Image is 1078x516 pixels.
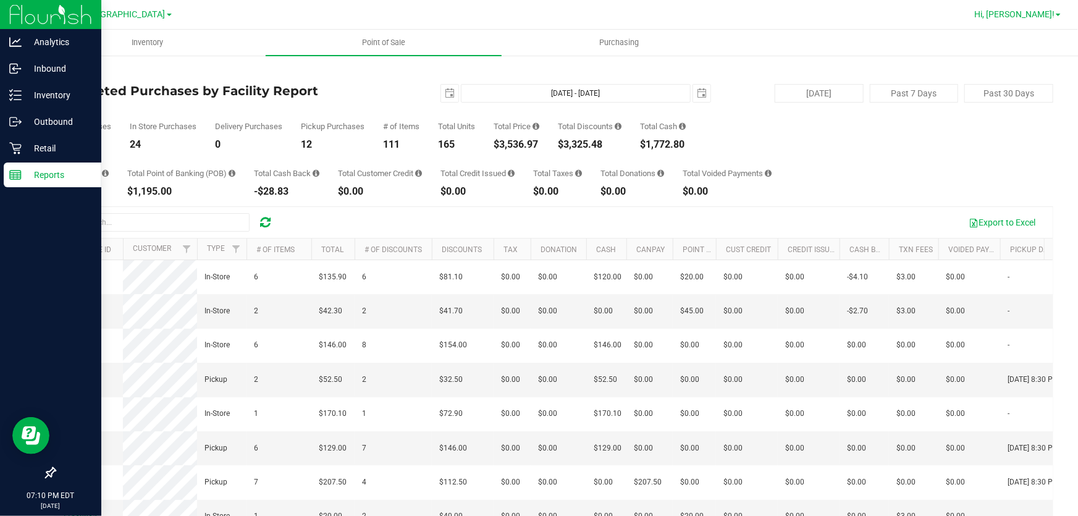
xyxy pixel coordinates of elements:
div: # of Items [383,122,419,130]
span: $0.00 [946,374,965,386]
span: $0.00 [847,408,866,420]
span: $32.50 [439,374,463,386]
div: Pickup Purchases [301,122,364,130]
span: $0.00 [896,374,916,386]
a: Point of Banking (POB) [683,245,770,254]
span: $146.00 [319,339,347,351]
a: # of Items [256,245,295,254]
div: $0.00 [440,187,515,197]
div: Total Taxes [533,169,582,177]
span: Pickup [204,442,227,454]
inline-svg: Outbound [9,116,22,128]
span: $0.00 [946,476,965,488]
span: $0.00 [723,408,743,420]
span: $0.00 [896,339,916,351]
span: $0.00 [785,442,804,454]
span: $0.00 [538,271,557,283]
span: $146.00 [439,442,467,454]
span: $0.00 [680,442,699,454]
a: Customer [133,244,171,253]
div: 24 [130,140,196,150]
div: Total Cash Back [254,169,319,177]
a: Txn Fees [899,245,933,254]
span: $0.00 [501,476,520,488]
a: Cust Credit [726,245,771,254]
span: $0.00 [538,408,557,420]
span: $0.00 [680,339,699,351]
span: $0.00 [723,271,743,283]
button: Past 30 Days [964,84,1053,103]
button: Export to Excel [961,212,1043,233]
span: $0.00 [723,476,743,488]
span: In-Store [204,408,230,420]
div: -$28.83 [254,187,319,197]
i: Sum of all account credit issued for all refunds from returned purchases in the date range. [508,169,515,177]
button: Past 7 Days [870,84,959,103]
span: $0.00 [501,374,520,386]
span: $0.00 [946,305,965,317]
span: In-Store [204,339,230,351]
span: $0.00 [634,374,653,386]
a: Purchasing [502,30,738,56]
span: $170.10 [594,408,621,420]
span: $154.00 [439,339,467,351]
span: $0.00 [946,339,965,351]
button: [DATE] [775,84,864,103]
span: 6 [254,339,258,351]
span: $41.70 [439,305,463,317]
i: Sum of the total prices of all purchases in the date range. [533,122,539,130]
span: $0.00 [785,408,804,420]
p: Reports [22,167,96,182]
span: $129.00 [319,442,347,454]
span: $0.00 [723,305,743,317]
span: In-Store [204,305,230,317]
div: 165 [438,140,475,150]
span: $120.00 [594,271,621,283]
span: [GEOGRAPHIC_DATA] [81,9,166,20]
a: Type [207,244,225,253]
span: $52.50 [319,374,342,386]
span: Hi, [PERSON_NAME]! [974,9,1055,19]
i: Sum of the total taxes for all purchases in the date range. [575,169,582,177]
span: 4 [362,476,366,488]
span: [DATE] 8:30 PM EDT [1008,442,1074,454]
div: In Store Purchases [130,122,196,130]
a: Tax [503,245,518,254]
span: $129.00 [594,442,621,454]
span: Inventory [115,37,180,48]
span: 8 [362,339,366,351]
span: - [1008,408,1009,420]
i: Sum of the successful, non-voided payments using account credit for all purchases in the date range. [415,169,422,177]
span: $52.50 [594,374,617,386]
span: $20.00 [680,271,704,283]
span: 6 [254,442,258,454]
div: Total Customer Credit [338,169,422,177]
span: 6 [254,271,258,283]
span: $207.50 [319,476,347,488]
span: $207.50 [634,476,662,488]
span: $0.00 [501,408,520,420]
div: $1,772.80 [640,140,686,150]
div: Total Voided Payments [683,169,772,177]
span: $0.00 [501,339,520,351]
span: $81.10 [439,271,463,283]
i: Sum of all voided payment transaction amounts, excluding tips and transaction fees, for all purch... [765,169,772,177]
span: $146.00 [594,339,621,351]
p: Inventory [22,88,96,103]
h4: Completed Purchases by Facility Report [54,84,387,98]
p: Inbound [22,61,96,76]
span: $0.00 [538,374,557,386]
span: $0.00 [634,305,653,317]
a: CanPay [636,245,665,254]
span: $0.00 [847,374,866,386]
a: Cash Back [849,245,890,254]
span: $112.50 [439,476,467,488]
i: Sum of the successful, non-voided point-of-banking payment transactions, both via payment termina... [229,169,235,177]
span: select [693,85,710,102]
div: $0.00 [338,187,422,197]
div: $0.00 [683,187,772,197]
inline-svg: Inbound [9,62,22,75]
div: Delivery Purchases [215,122,282,130]
span: $0.00 [847,442,866,454]
inline-svg: Inventory [9,89,22,101]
